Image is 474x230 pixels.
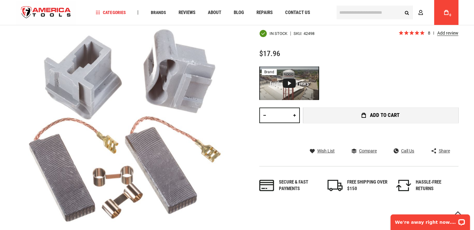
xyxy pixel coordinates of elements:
[401,7,413,18] button: Search
[302,125,460,143] iframe: Secure express checkout frame
[208,10,221,15] span: About
[352,148,377,154] a: Compare
[449,13,451,17] span: 0
[347,179,388,192] div: FREE SHIPPING OVER $150
[93,8,128,17] a: Categories
[16,1,76,24] a: store logo
[428,31,458,36] span: 8 reviews
[370,113,400,118] span: Add to Cart
[394,148,414,154] a: Call Us
[16,1,76,24] img: America Tools
[253,8,275,17] a: Repairs
[317,149,335,153] span: Wish List
[401,149,414,153] span: Call Us
[433,31,434,35] span: reviews
[233,10,244,15] span: Blog
[259,49,280,58] span: $17.96
[256,10,272,15] span: Repairs
[231,8,247,17] a: Blog
[359,149,377,153] span: Compare
[259,30,287,37] div: Availability
[151,10,166,15] span: Brands
[178,10,195,15] span: Reviews
[303,108,458,123] button: Add to Cart
[175,8,198,17] a: Reviews
[148,8,169,17] a: Brands
[416,179,456,192] div: HASSLE-FREE RETURNS
[205,8,224,17] a: About
[282,8,313,17] a: Contact Us
[304,31,314,36] div: 42498
[310,148,335,154] a: Wish List
[386,210,474,230] iframe: LiveChat chat widget
[398,30,458,37] span: Rated 4.9 out of 5 stars 8 reviews
[328,180,342,191] img: shipping
[438,149,450,153] span: Share
[294,31,304,36] strong: SKU
[396,180,411,191] img: returns
[285,10,310,15] span: Contact Us
[259,180,274,191] img: payments
[270,31,287,36] span: In stock
[279,179,319,192] div: Secure & fast payments
[96,10,126,15] span: Categories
